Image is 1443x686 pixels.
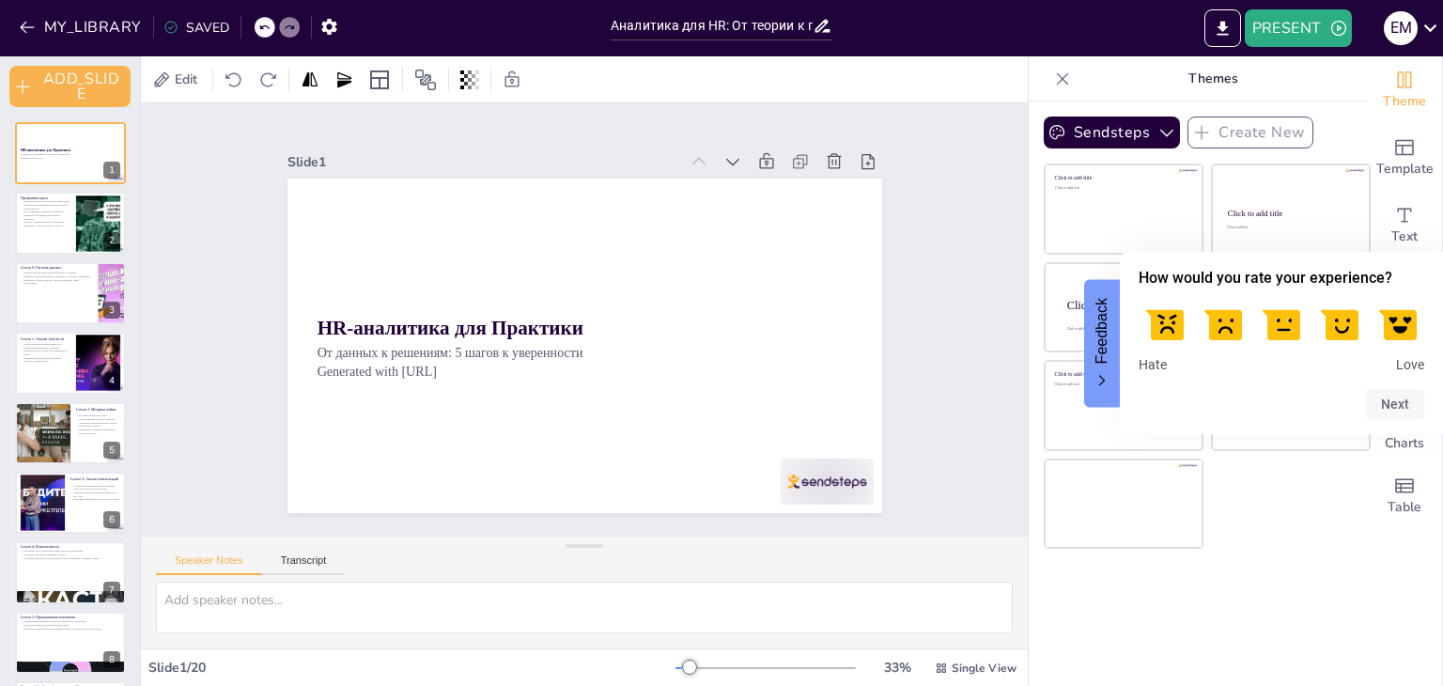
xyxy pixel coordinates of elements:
[103,162,120,179] div: 1
[1396,357,1424,374] span: Love
[21,623,120,627] p: Риск увольнения будет рассмотрен в уроке.
[1376,159,1434,179] span: Template
[156,554,262,575] button: Speaker Notes
[21,156,120,160] p: Generated with [URL]
[103,372,120,389] div: 4
[21,210,70,220] p: Курс охватывает ключевые метрики и навыки, необходимые для работы с данными.
[1388,497,1421,518] span: Table
[1367,462,1442,530] div: Add a table
[103,511,120,528] div: 6
[1055,371,1189,378] div: Click to add title
[1204,9,1241,47] button: EXPORT_TO_POWERPOINT
[1245,9,1352,47] button: PRESENT
[103,582,120,599] div: 7
[1187,117,1313,148] button: Create New
[15,612,126,674] div: 8
[148,659,675,677] div: Slide 1 / 20
[70,484,120,491] p: Анализ компенсаций помогает оценить конкурентоспособность зарплат.
[287,153,679,171] div: Slide 1
[15,262,126,324] div: 3
[103,232,120,249] div: 2
[1391,226,1418,247] span: Text
[317,343,852,362] p: От данных к решениям: 5 шагов к уверенности
[76,428,120,434] p: Ключевые показатели найма будут изучены в уроке.
[70,498,120,502] p: Ключевые термины будут изучены в уроке.
[1384,9,1418,47] button: Е М
[21,556,120,560] p: Домашнее задание включает расчет eNPS и выявление "болевых точек".
[1367,192,1442,259] div: Add text boxes
[1120,252,1443,434] div: How would you rate your experience? Select an option from 1 to 5, with 1 being Hate and 5 being Love
[21,550,120,553] p: Вовлеченность сотрудников важна для успеха компании.
[1044,117,1180,148] button: Sendsteps
[317,317,582,338] strong: HR-аналитика для Практики
[317,362,852,381] p: Generated with [URL]
[103,302,120,319] div: 3
[262,554,346,575] button: Transcript
[21,336,70,342] p: Lesson 1: Анализ текучести
[103,442,120,459] div: 5
[15,402,126,464] div: 5
[21,627,120,631] p: Домашнее задание включает приоритизацию сотрудников по риску ухода.
[1055,186,1189,191] div: Click to add text
[21,153,120,157] p: От данных к решениям: 5 шагов к уверенности
[21,619,120,623] p: Предиктивная аналитика помогает предсказать увольнения.
[1139,357,1167,374] span: Hate
[1139,267,1424,289] h2: How would you rate your experience? Select an option from 1 to 5, with 1 being Hate and 5 being Love
[21,553,120,557] p: Метрика eNPS будет разобрана в уроке.
[9,66,131,107] button: ADD_SLIDE
[1055,175,1189,181] div: Click to add title
[1067,327,1186,331] div: Click to add body
[1067,298,1187,311] div: Click to add title
[952,661,1016,676] span: Single View
[15,541,126,603] div: 7
[1366,389,1424,419] button: Next question
[171,70,201,88] span: Edit
[70,491,120,497] p: Домашнее задание включает расчет CR и Pay Gap.
[21,342,70,349] p: Анализ текучести кадров важен для понимания динамики в компании.
[21,271,93,274] p: Гигиена данных важна для качественного анализа.
[70,476,120,482] p: Lesson 3: Анализ компенсаций
[1383,91,1426,112] span: Theme
[163,19,229,37] div: SAVED
[76,413,120,420] p: Метрики найма помогают оптимизировать процесс подбора.
[15,472,126,534] div: 6
[21,195,70,200] p: Программа курса
[21,220,70,226] p: Чек-лист навыков поможет студентам определить, что они должны освоить.
[76,421,120,428] p: Домашнее задание включает расчет TtH и Source Quality.
[365,65,395,95] div: Layout
[21,356,70,363] p: Домашнее задание включает расчет Voluntary Turnover Rate.
[15,192,126,254] div: 2
[1367,56,1442,124] div: Change the overall theme
[15,122,126,184] div: 1
[14,12,149,42] button: MY_LIBRARY
[414,69,437,91] span: Position
[21,278,93,285] p: Проблема "мусор на входе = мусор на выходе" будет рассмотрена.
[21,265,93,271] p: Lesson 0: Гигиена данных
[103,651,120,668] div: 8
[21,274,93,278] p: Домашнее задание включает создание CSV-файла с ошибками.
[1385,433,1424,454] span: Charts
[1227,226,1352,230] div: Click to add text
[875,659,920,677] div: 33 %
[15,332,126,394] div: 4
[1084,279,1120,407] button: Feedback - Hide survey
[1139,297,1424,374] div: How would you rate your experience? Select an option from 1 to 5, with 1 being Hate and 5 being Love
[1094,298,1110,364] span: Feedback
[21,614,120,619] p: Lesson 5: Предиктивная аналитика
[1384,11,1418,45] div: Е М
[1055,382,1097,387] div: Click to add text
[1367,124,1442,192] div: Add ready made slides
[21,199,70,210] p: Программа курса включает короткие уроки, практические задания и обратную связь от преподавателя.
[21,350,70,356] p: Формула Turnover Rate будет разобрана в уроке.
[1228,209,1353,218] div: Click to add title
[76,406,120,412] p: Lesson 2: Метрики найма
[21,148,70,151] strong: HR-аналитика для Практики
[1078,56,1348,101] p: Themes
[611,12,813,39] input: INSERT_TITLE
[21,544,120,550] p: Lesson 4: Вовлеченность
